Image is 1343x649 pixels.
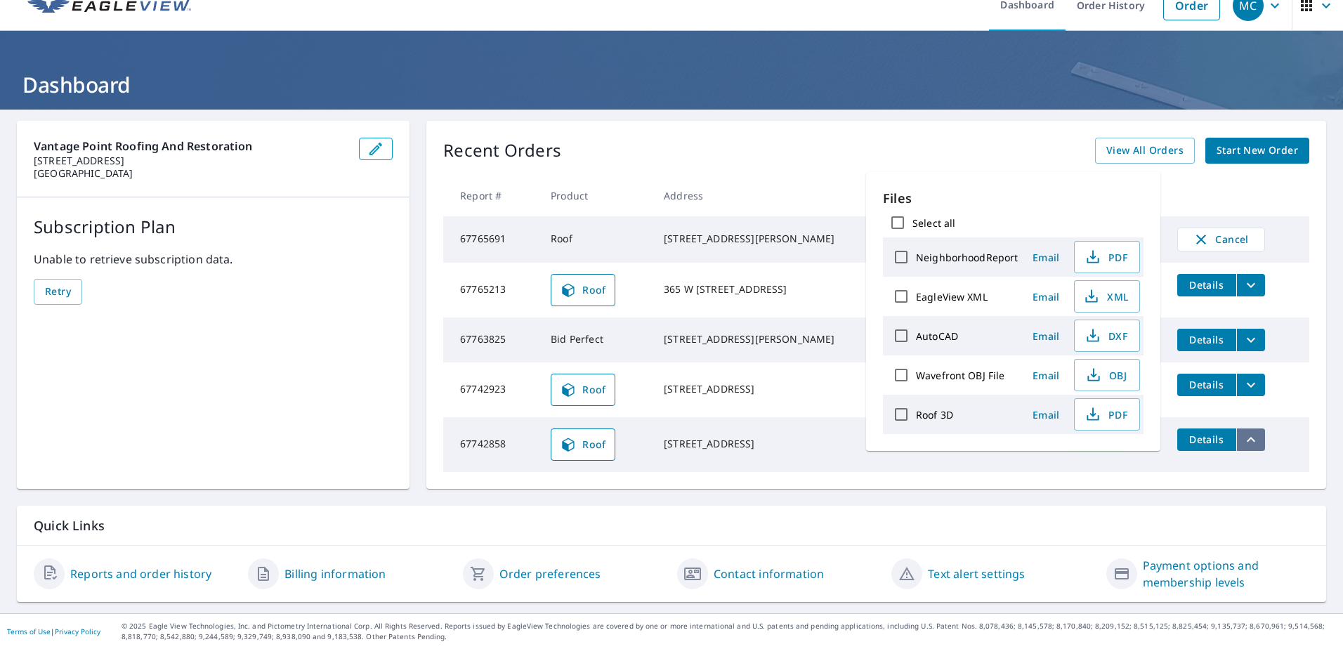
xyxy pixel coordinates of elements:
[560,282,606,299] span: Roof
[1186,333,1228,346] span: Details
[560,436,606,453] span: Roof
[284,565,386,582] a: Billing information
[883,189,1144,208] p: Files
[664,332,893,346] div: [STREET_ADDRESS][PERSON_NAME]
[1029,329,1063,343] span: Email
[1023,247,1068,268] button: Email
[7,627,100,636] p: |
[443,362,539,417] td: 67742923
[1023,365,1068,386] button: Email
[1177,274,1236,296] button: detailsBtn-67765213
[443,138,561,164] p: Recent Orders
[1074,241,1140,273] button: PDF
[1074,280,1140,313] button: XML
[1236,428,1265,451] button: filesDropdownBtn-67742858
[1074,359,1140,391] button: OBJ
[45,283,71,301] span: Retry
[664,232,893,246] div: [STREET_ADDRESS][PERSON_NAME]
[664,382,893,396] div: [STREET_ADDRESS]
[916,369,1004,382] label: Wavefront OBJ File
[714,565,824,582] a: Contact information
[1029,369,1063,382] span: Email
[1083,406,1128,423] span: PDF
[499,565,601,582] a: Order preferences
[560,381,606,398] span: Roof
[1029,408,1063,421] span: Email
[34,155,348,167] p: [STREET_ADDRESS]
[539,317,653,362] td: Bid Perfect
[1186,278,1228,291] span: Details
[443,216,539,263] td: 67765691
[1177,228,1265,251] button: Cancel
[34,167,348,180] p: [GEOGRAPHIC_DATA]
[70,565,211,582] a: Reports and order history
[1029,251,1063,264] span: Email
[551,274,615,306] a: Roof
[122,621,1336,642] p: © 2025 Eagle View Technologies, Inc. and Pictometry International Corp. All Rights Reserved. Repo...
[443,263,539,317] td: 67765213
[443,317,539,362] td: 67763825
[551,374,615,406] a: Roof
[1095,138,1195,164] a: View All Orders
[1029,290,1063,303] span: Email
[1217,142,1298,159] span: Start New Order
[539,216,653,263] td: Roof
[916,251,1018,264] label: NeighborhoodReport
[1083,367,1128,383] span: OBJ
[928,565,1025,582] a: Text alert settings
[1177,329,1236,351] button: detailsBtn-67763825
[1023,404,1068,426] button: Email
[1177,428,1236,451] button: detailsBtn-67742858
[7,627,51,636] a: Terms of Use
[539,175,653,216] th: Product
[34,138,348,155] p: Vantage Point Roofing and Restoration
[1083,249,1128,265] span: PDF
[1083,327,1128,344] span: DXF
[34,517,1309,535] p: Quick Links
[443,417,539,472] td: 67742858
[17,70,1326,99] h1: Dashboard
[1083,288,1128,305] span: XML
[443,175,539,216] th: Report #
[34,214,393,240] p: Subscription Plan
[1205,138,1309,164] a: Start New Order
[664,282,893,296] div: 365 W [STREET_ADDRESS]
[912,216,955,230] label: Select all
[1143,557,1309,591] a: Payment options and membership levels
[916,329,958,343] label: AutoCAD
[1074,398,1140,431] button: PDF
[1236,274,1265,296] button: filesDropdownBtn-67765213
[55,627,100,636] a: Privacy Policy
[1074,320,1140,352] button: DXF
[1192,231,1250,248] span: Cancel
[1236,329,1265,351] button: filesDropdownBtn-67763825
[916,408,953,421] label: Roof 3D
[664,437,893,451] div: [STREET_ADDRESS]
[1177,374,1236,396] button: detailsBtn-67742923
[1023,325,1068,347] button: Email
[1186,433,1228,446] span: Details
[1186,378,1228,391] span: Details
[1236,374,1265,396] button: filesDropdownBtn-67742923
[34,279,82,305] button: Retry
[551,428,615,461] a: Roof
[1023,286,1068,308] button: Email
[653,175,905,216] th: Address
[1106,142,1184,159] span: View All Orders
[34,251,393,268] p: Unable to retrieve subscription data.
[916,290,988,303] label: EagleView XML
